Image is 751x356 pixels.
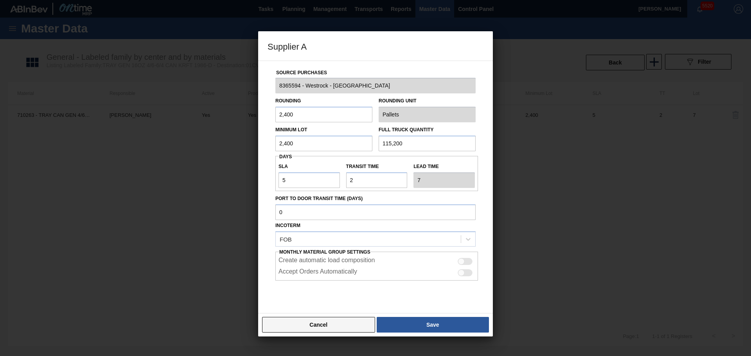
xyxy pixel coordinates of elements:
label: Transit time [346,161,408,172]
label: Rounding [275,98,301,104]
button: Save [377,317,489,333]
label: Full Truck Quantity [379,127,433,132]
button: Cancel [262,317,375,333]
label: Minimum Lot [275,127,307,132]
label: Source Purchases [276,70,327,75]
label: Lead time [413,161,475,172]
label: Incoterm [275,223,300,228]
span: Monthly Material Group Settings [279,249,370,255]
h3: Supplier A [258,31,493,61]
label: SLA [278,161,340,172]
label: Port to Door Transit Time (days) [275,193,476,204]
label: Create automatic load composition [278,257,375,266]
span: Days [279,154,292,159]
div: This configuration enables automatic acceptance of the order on the supplier side [275,266,478,277]
div: This setting enables the automatic creation of load composition on the supplier side if the order... [275,255,478,266]
div: FOB [280,236,292,242]
label: Accept Orders Automatically [278,268,357,277]
label: Rounding Unit [379,95,476,107]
